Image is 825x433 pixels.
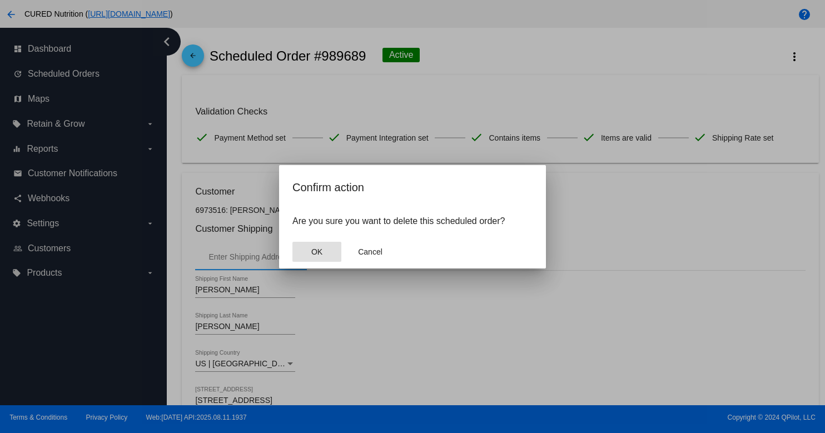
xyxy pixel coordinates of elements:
button: Close dialog [346,242,395,262]
h2: Confirm action [292,178,533,196]
p: Are you sure you want to delete this scheduled order? [292,216,533,226]
span: Cancel [358,247,382,256]
button: Close dialog [292,242,341,262]
span: OK [311,247,322,256]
